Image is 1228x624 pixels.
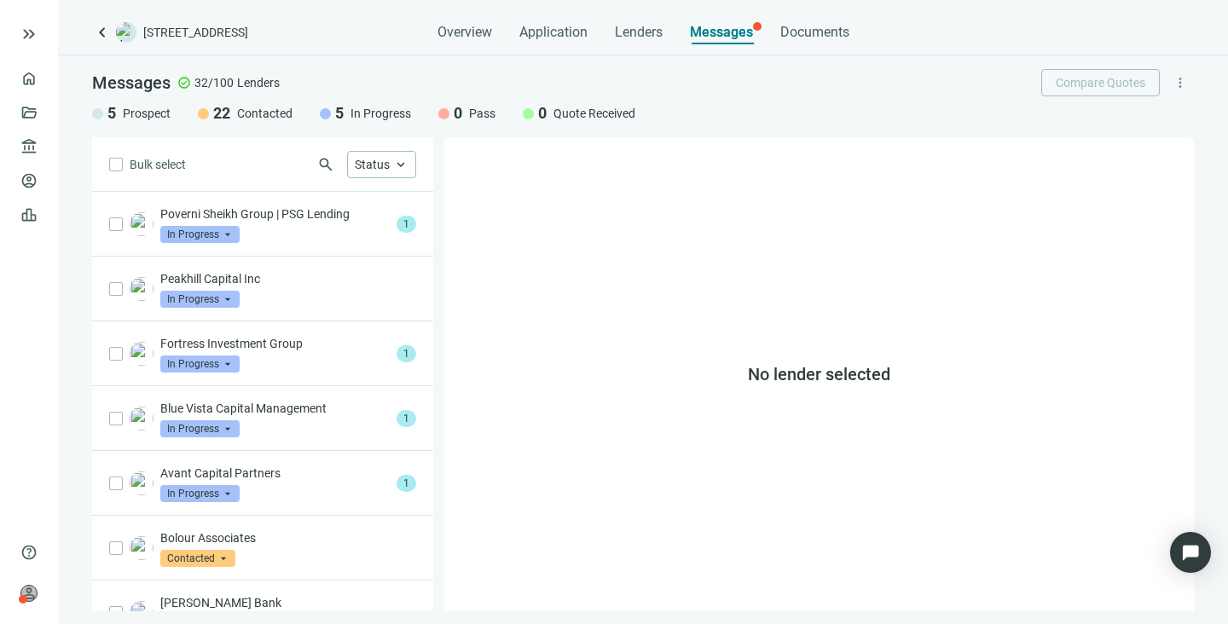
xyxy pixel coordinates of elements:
[397,475,416,492] span: 1
[538,103,547,124] span: 0
[194,74,234,91] span: 32/100
[237,105,293,122] span: Contacted
[20,585,38,602] span: person
[397,216,416,233] span: 1
[20,138,32,155] span: account_balance
[553,105,635,122] span: Quote Received
[160,400,390,417] p: Blue Vista Capital Management
[92,22,113,43] a: keyboard_arrow_left
[350,105,411,122] span: In Progress
[690,24,753,40] span: Messages
[130,342,153,366] img: 42ba62c5-0394-4596-9470-dbc6ab25be2d
[130,407,153,430] img: 2cdd814c-993a-4d5e-9c88-8d52d4170ba0
[160,355,240,373] span: In Progress
[1167,69,1194,96] button: more_vert
[130,277,153,301] img: d6c594b8-c732-4604-b63f-9e6dd2eca6fa
[160,291,240,308] span: In Progress
[160,335,390,352] p: Fortress Investment Group
[20,544,38,561] span: help
[160,205,390,222] p: Poverni Sheikh Group | PSG Lending
[130,536,153,560] img: ad256a41-9672-4755-a1ae-9a1500191c97
[92,72,171,93] span: Messages
[213,103,230,124] span: 22
[160,226,240,243] span: In Progress
[335,103,344,124] span: 5
[160,594,416,611] p: [PERSON_NAME] Bank
[130,155,186,174] span: Bulk select
[19,24,39,44] button: keyboard_double_arrow_right
[780,24,849,41] span: Documents
[160,550,235,567] span: Contacted
[317,156,334,173] span: search
[107,103,116,124] span: 5
[1170,532,1211,573] div: Open Intercom Messenger
[397,345,416,362] span: 1
[443,137,1194,611] div: No lender selected
[143,24,248,41] span: [STREET_ADDRESS]
[615,24,663,41] span: Lenders
[177,76,191,90] span: check_circle
[130,212,153,236] img: 867df1ba-1e6c-4412-a8a3-a9d54d148ff4
[116,22,136,43] img: deal-logo
[160,529,416,546] p: Bolour Associates
[519,24,588,41] span: Application
[454,103,462,124] span: 0
[393,157,408,172] span: keyboard_arrow_up
[160,420,240,437] span: In Progress
[160,485,240,502] span: In Progress
[160,270,416,287] p: Peakhill Capital Inc
[130,471,153,495] img: 6fdae9d3-f4b4-45a4-a413-19759d81d0b5
[437,24,492,41] span: Overview
[355,158,390,171] span: Status
[397,410,416,427] span: 1
[237,74,280,91] span: Lenders
[469,105,495,122] span: Pass
[123,105,171,122] span: Prospect
[160,465,390,482] p: Avant Capital Partners
[1041,69,1160,96] button: Compare Quotes
[1173,75,1188,90] span: more_vert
